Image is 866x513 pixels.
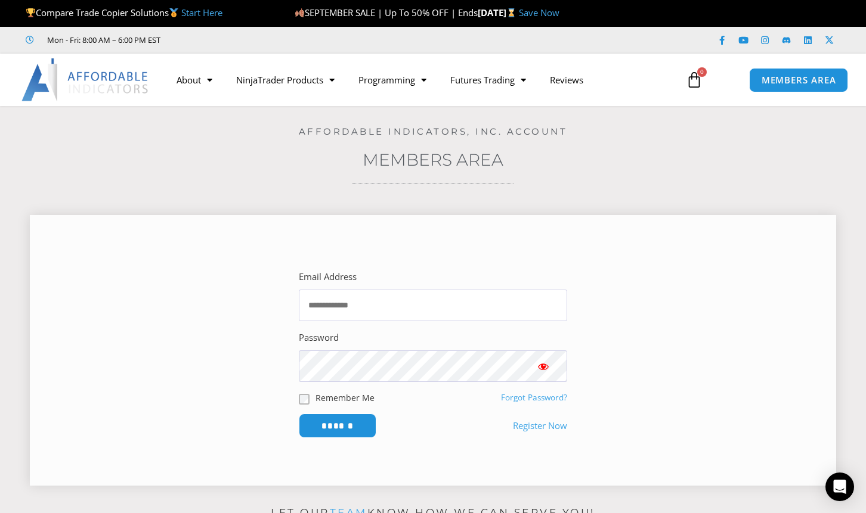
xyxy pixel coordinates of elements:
[295,8,304,17] img: 🍂
[21,58,150,101] img: LogoAI | Affordable Indicators – NinjaTrader
[507,8,516,17] img: ⌛
[299,329,339,346] label: Password
[762,76,836,85] span: MEMBERS AREA
[825,472,854,501] div: Open Intercom Messenger
[181,7,222,18] a: Start Here
[295,7,478,18] span: SEPTEMBER SALE | Up To 50% OFF | Ends
[668,63,720,97] a: 0
[44,33,160,47] span: Mon - Fri: 8:00 AM – 6:00 PM EST
[224,66,347,94] a: NinjaTrader Products
[519,7,559,18] a: Save Now
[26,8,35,17] img: 🏆
[177,34,356,46] iframe: Customer reviews powered by Trustpilot
[501,392,567,403] a: Forgot Password?
[697,67,707,77] span: 0
[316,391,375,404] label: Remember Me
[165,66,224,94] a: About
[513,418,567,434] a: Register Now
[299,269,357,285] label: Email Address
[347,66,438,94] a: Programming
[538,66,595,94] a: Reviews
[169,8,178,17] img: 🥇
[299,126,568,137] a: Affordable Indicators, Inc. Account
[165,66,676,94] nav: Menu
[519,350,567,382] button: Show password
[478,7,519,18] strong: [DATE]
[26,7,222,18] span: Compare Trade Copier Solutions
[749,68,849,92] a: MEMBERS AREA
[363,150,503,170] a: Members Area
[438,66,538,94] a: Futures Trading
